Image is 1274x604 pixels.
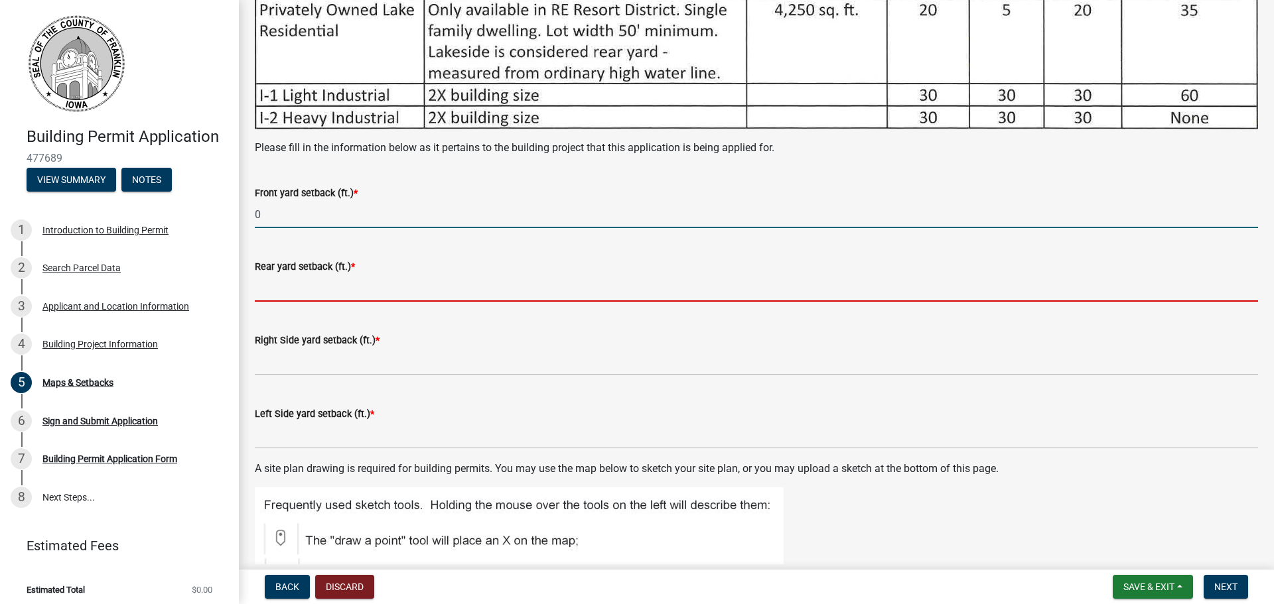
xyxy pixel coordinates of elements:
div: Building Project Information [42,339,158,349]
button: Discard [315,575,374,599]
span: Estimated Total [27,585,85,594]
span: 477689 [27,152,212,164]
label: Front yard setback (ft.) [255,189,358,198]
div: 7 [11,448,32,469]
div: 2 [11,257,32,278]
div: 1 [11,219,32,241]
p: Please fill in the information below as it pertains to the building project that this application... [255,140,1258,156]
div: 5 [11,372,32,393]
button: Next [1204,575,1248,599]
div: Introduction to Building Permit [42,225,169,235]
div: Building Permit Application Form [42,454,177,463]
wm-modal-confirm: Notes [121,175,172,186]
wm-modal-confirm: Summary [27,175,116,186]
p: A site plan drawing is required for building permits. You may use the map below to sketch your si... [255,461,1258,477]
div: Search Parcel Data [42,263,121,272]
span: Next [1214,581,1238,592]
span: Back [275,581,299,592]
button: Back [265,575,310,599]
div: 3 [11,296,32,317]
label: Right Side yard setback (ft.) [255,336,380,345]
div: Sign and Submit Application [42,416,158,426]
button: Notes [121,168,172,192]
button: Save & Exit [1113,575,1193,599]
button: View Summary [27,168,116,192]
div: Applicant and Location Information [42,302,189,311]
span: $0.00 [192,585,212,594]
a: Estimated Fees [11,532,218,559]
label: Rear yard setback (ft.) [255,263,355,272]
span: Save & Exit [1123,581,1174,592]
div: 4 [11,333,32,355]
div: 8 [11,487,32,508]
img: Franklin County, Iowa [27,14,126,113]
div: 6 [11,410,32,432]
h4: Building Permit Application [27,127,228,147]
div: Maps & Setbacks [42,378,113,387]
label: Left Side yard setback (ft.) [255,410,374,419]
